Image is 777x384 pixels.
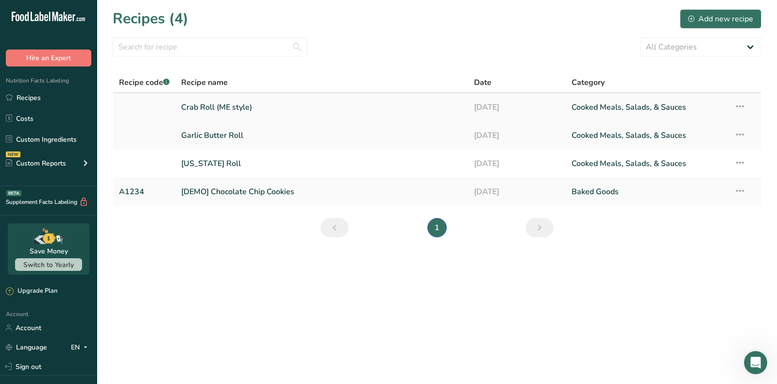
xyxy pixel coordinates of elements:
[113,8,188,30] h1: Recipes (4)
[525,218,554,237] a: Next page
[572,182,723,202] a: Baked Goods
[6,190,21,196] div: BETA
[71,341,91,353] div: EN
[6,151,20,157] div: NEW
[119,182,169,202] a: A1234
[113,37,307,57] input: Search for recipe
[688,13,753,25] div: Add new recipe
[474,125,560,146] a: [DATE]
[6,158,66,168] div: Custom Reports
[744,351,767,374] iframe: Intercom live chat
[572,77,605,88] span: Category
[30,246,68,256] div: Save Money
[321,218,349,237] a: Previous page
[15,258,82,271] button: Switch to Yearly
[474,77,491,88] span: Date
[6,286,57,296] div: Upgrade Plan
[181,97,462,117] a: Crab Roll (ME style)
[6,50,91,67] button: Hire an Expert
[181,153,462,174] a: [US_STATE] Roll
[474,97,560,117] a: [DATE]
[6,339,47,356] a: Language
[572,97,723,117] a: Cooked Meals, Salads, & Sauces
[572,125,723,146] a: Cooked Meals, Salads, & Sauces
[474,153,560,174] a: [DATE]
[181,182,462,202] a: [DEMO] Chocolate Chip Cookies
[181,77,228,88] span: Recipe name
[474,182,560,202] a: [DATE]
[23,260,74,269] span: Switch to Yearly
[181,125,462,146] a: Garlic Butter Roll
[572,153,723,174] a: Cooked Meals, Salads, & Sauces
[119,77,169,88] span: Recipe code
[680,9,761,29] button: Add new recipe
